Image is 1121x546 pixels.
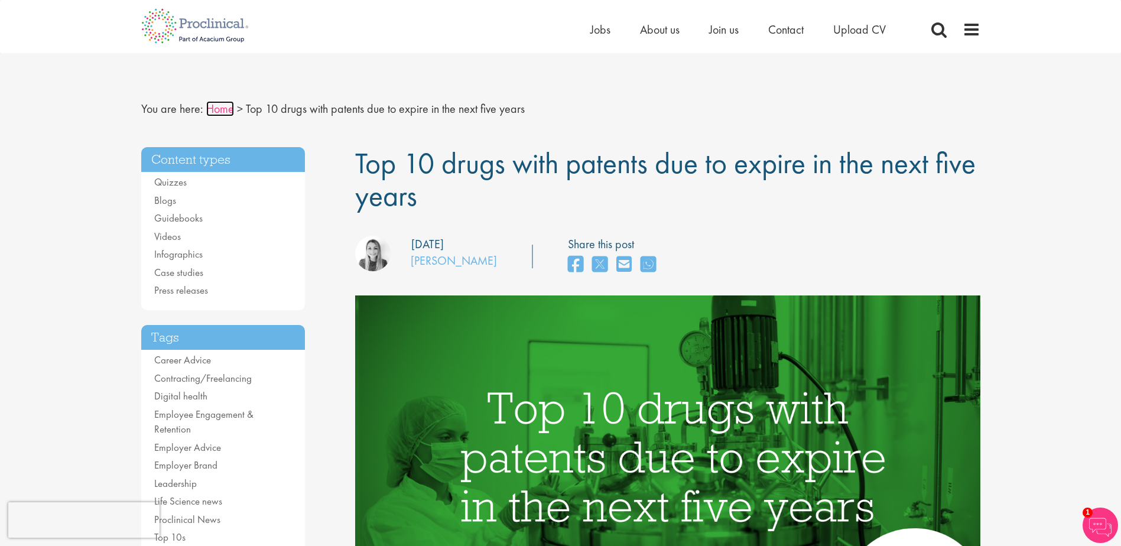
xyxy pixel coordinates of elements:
a: share on whats app [641,252,656,278]
a: Digital health [154,389,207,402]
a: Employee Engagement & Retention [154,408,254,436]
a: Proclinical News [154,513,220,526]
a: Top 10s [154,531,186,544]
a: Quizzes [154,175,187,188]
a: Employer Advice [154,441,221,454]
label: Share this post [568,236,662,253]
a: share on twitter [592,252,607,278]
a: Videos [154,230,181,243]
a: Contact [768,22,804,37]
a: Career Advice [154,353,211,366]
a: Employer Brand [154,459,217,472]
h3: Tags [141,325,306,350]
a: Upload CV [833,22,886,37]
a: Jobs [590,22,610,37]
div: [DATE] [411,236,444,253]
span: 1 [1083,508,1093,518]
a: Life Science news [154,495,222,508]
a: share on facebook [568,252,583,278]
img: Chatbot [1083,508,1118,543]
h3: Content types [141,147,306,173]
img: Hannah Burke [355,236,391,271]
a: Contracting/Freelancing [154,372,252,385]
span: Top 10 drugs with patents due to expire in the next five years [355,144,976,214]
span: Top 10 drugs with patents due to expire in the next five years [246,101,525,116]
a: Leadership [154,477,197,490]
a: [PERSON_NAME] [411,253,497,268]
a: Press releases [154,284,208,297]
span: > [237,101,243,116]
a: About us [640,22,680,37]
span: You are here: [141,101,203,116]
a: Blogs [154,194,176,207]
a: breadcrumb link [206,101,234,116]
a: Case studies [154,266,203,279]
iframe: reCAPTCHA [8,502,160,538]
a: Join us [709,22,739,37]
a: share on email [616,252,632,278]
a: Infographics [154,248,203,261]
a: Guidebooks [154,212,203,225]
